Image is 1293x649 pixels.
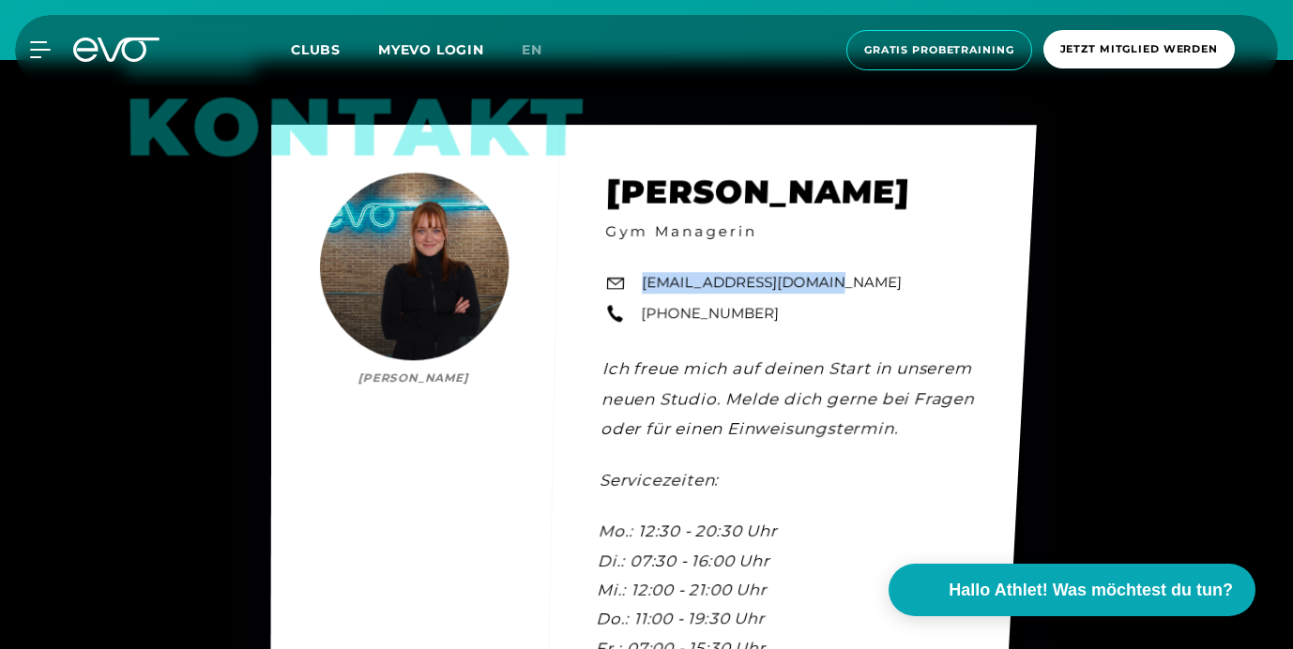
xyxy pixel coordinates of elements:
a: [PHONE_NUMBER] [641,303,780,324]
span: en [522,41,542,58]
a: en [522,39,565,61]
a: Gratis Probetraining [841,30,1038,70]
span: Hallo Athlet! Was möchtest du tun? [949,578,1233,603]
button: Hallo Athlet! Was möchtest du tun? [889,564,1255,616]
span: Jetzt Mitglied werden [1060,41,1218,57]
a: [EMAIL_ADDRESS][DOMAIN_NAME] [642,273,903,294]
span: Clubs [291,41,341,58]
a: Jetzt Mitglied werden [1038,30,1240,70]
a: Clubs [291,40,378,58]
span: Gratis Probetraining [864,42,1014,58]
a: MYEVO LOGIN [378,41,484,58]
